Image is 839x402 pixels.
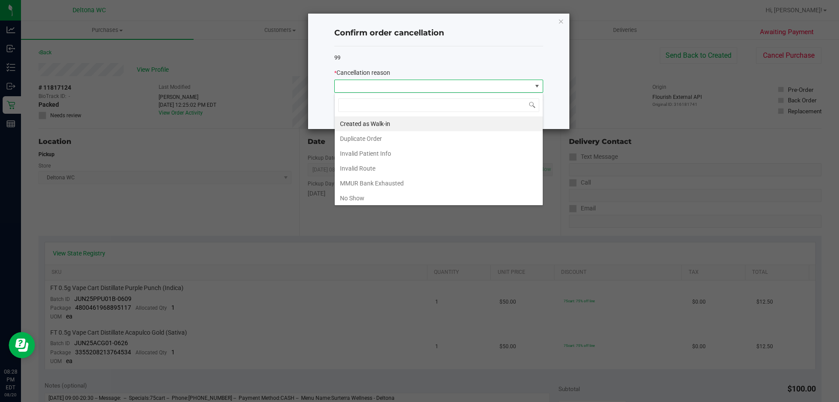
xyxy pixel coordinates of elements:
li: Created as Walk-in [335,116,543,131]
span: Cancellation reason [336,69,390,76]
h4: Confirm order cancellation [334,28,543,39]
li: MMUR Bank Exhausted [335,176,543,191]
li: Invalid Patient Info [335,146,543,161]
li: Duplicate Order [335,131,543,146]
li: No Show [335,191,543,206]
span: 99 [334,54,340,61]
iframe: Resource center [9,332,35,358]
li: Invalid Route [335,161,543,176]
button: Close [558,16,564,26]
